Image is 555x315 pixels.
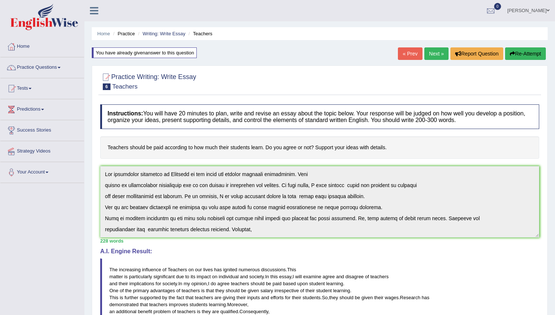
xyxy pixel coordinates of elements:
[424,47,449,60] a: Next »
[220,309,238,314] span: qualified
[0,78,84,97] a: Tests
[226,288,240,293] span: should
[323,274,335,279] span: agree
[271,295,284,300] span: efforts
[398,47,422,60] a: « Prev
[260,288,273,293] span: salary
[109,309,115,314] span: an
[138,309,152,314] span: benefit
[329,295,338,300] span: they
[265,274,269,279] span: In
[340,295,353,300] span: should
[124,274,127,279] span: is
[142,267,161,272] span: influence
[201,288,204,293] span: is
[142,31,185,36] a: Writing: Write Essay
[345,274,364,279] span: disagree
[156,281,161,286] span: for
[168,295,175,300] span: the
[153,274,175,279] span: significant
[505,47,546,60] button: Re-Attempt
[275,288,299,293] span: irrespective
[214,295,221,300] span: are
[202,309,211,314] span: they
[287,267,296,272] span: This
[176,274,184,279] span: due
[169,302,188,307] span: improves
[239,267,260,272] span: numerous
[303,274,321,279] span: examine
[336,274,344,279] span: and
[300,288,304,293] span: of
[326,281,343,286] span: learning
[223,295,235,300] span: giving
[189,302,207,307] span: students
[214,267,222,272] span: has
[217,281,229,286] span: agree
[129,274,152,279] span: particularly
[271,274,278,279] span: this
[177,309,196,314] span: teachers
[195,267,202,272] span: our
[215,288,225,293] span: they
[109,274,123,279] span: matter
[195,295,213,300] span: teachers
[261,267,286,272] span: discussions
[365,274,369,279] span: of
[240,274,248,279] span: and
[100,248,539,255] h4: A.I. Engine Result:
[0,120,84,139] a: Success Stories
[129,281,154,286] span: implications
[248,288,259,293] span: given
[140,302,148,307] span: that
[362,295,373,300] span: given
[370,274,389,279] span: teachers
[112,83,138,90] small: Teachers
[172,309,176,314] span: of
[149,302,167,307] span: teachers
[239,309,268,314] span: Consequently
[119,281,128,286] span: their
[133,288,149,293] span: primary
[206,288,214,293] span: that
[241,288,246,293] span: be
[309,281,325,286] span: student
[92,47,197,58] div: You have already given answer to this question
[261,295,269,300] span: and
[422,295,429,300] span: has
[177,295,184,300] span: fact
[305,288,315,293] span: their
[231,281,249,286] span: teachers
[285,295,290,300] span: for
[109,302,139,307] span: demonstrated
[212,274,217,279] span: on
[119,267,141,272] span: increasing
[333,288,350,293] span: learning
[219,274,239,279] span: individual
[163,281,177,286] span: society
[184,281,190,286] span: my
[295,274,302,279] span: will
[162,295,167,300] span: by
[283,281,296,286] span: based
[0,162,84,180] a: Your Account
[236,295,246,300] span: their
[109,281,117,286] span: and
[0,57,84,76] a: Practice Questions
[450,47,503,60] button: Report Question
[250,281,264,286] span: should
[100,237,539,244] div: 228 words
[120,288,124,293] span: of
[148,302,149,307] span: Possible typo: you repeated a whitespace (did you mean: )
[150,288,175,293] span: advantages
[302,295,320,300] span: students
[272,281,282,286] span: paid
[111,30,135,37] li: Practice
[247,295,260,300] span: inputs
[120,295,123,300] span: is
[191,274,195,279] span: its
[0,36,84,55] a: Home
[163,267,167,272] span: of
[223,267,237,272] span: ignited
[109,288,119,293] span: One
